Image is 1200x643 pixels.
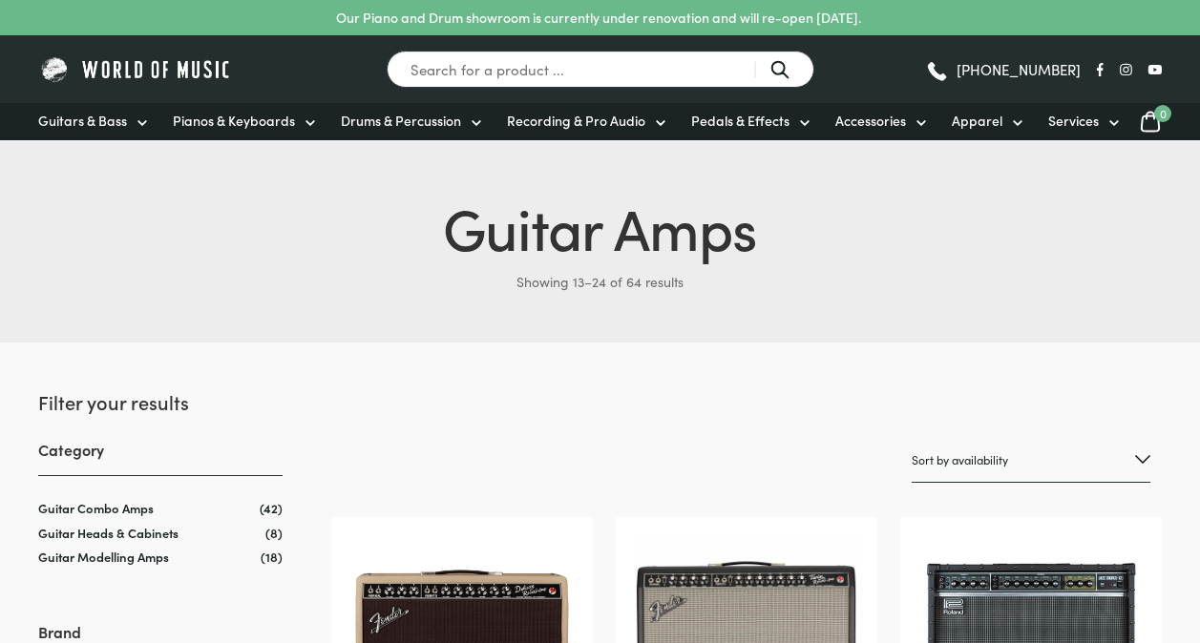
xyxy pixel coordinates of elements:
[260,500,283,516] span: (42)
[38,499,154,517] a: Guitar Combo Amps
[835,111,906,131] span: Accessories
[912,438,1150,483] select: Shop order
[38,186,1162,266] h1: Guitar Amps
[1048,111,1099,131] span: Services
[38,524,179,542] a: Guitar Heads & Cabinets
[507,111,645,131] span: Recording & Pro Audio
[341,111,461,131] span: Drums & Percussion
[957,62,1081,76] span: [PHONE_NUMBER]
[265,525,283,541] span: (8)
[691,111,789,131] span: Pedals & Effects
[38,266,1162,297] p: Showing 13–24 of 64 results
[925,55,1081,84] a: [PHONE_NUMBER]
[38,111,127,131] span: Guitars & Bass
[38,54,234,84] img: World of Music
[173,111,295,131] span: Pianos & Keyboards
[1154,105,1171,122] span: 0
[387,51,814,88] input: Search for a product ...
[261,549,283,565] span: (18)
[952,111,1002,131] span: Apparel
[923,433,1200,643] iframe: Chat with our support team
[336,8,861,28] p: Our Piano and Drum showroom is currently under renovation and will re-open [DATE].
[38,439,283,476] h3: Category
[38,388,283,415] h2: Filter your results
[38,548,169,566] a: Guitar Modelling Amps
